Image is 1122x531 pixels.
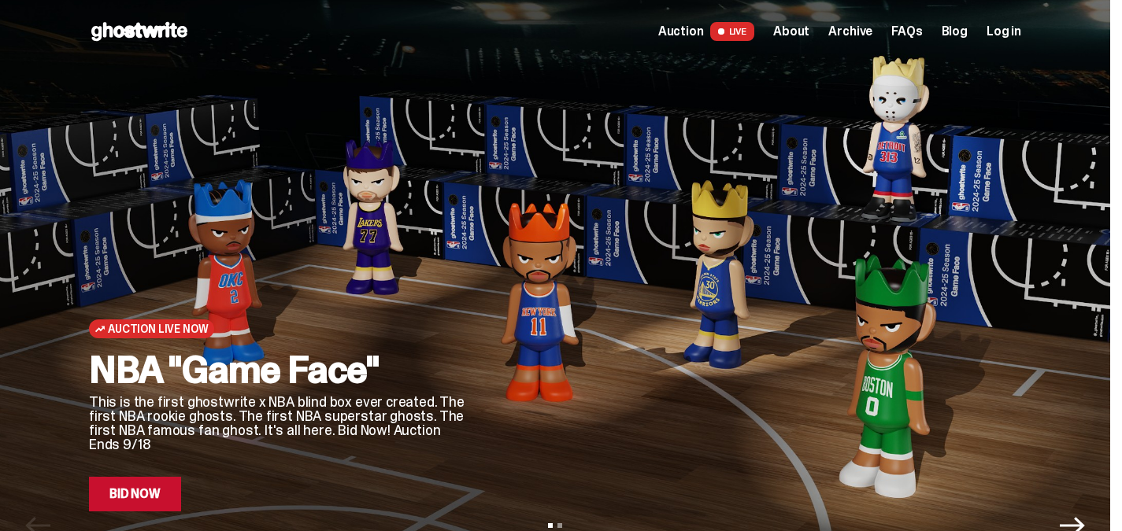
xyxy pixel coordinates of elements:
span: Auction [658,25,704,38]
a: Auction LIVE [658,22,754,41]
span: LIVE [710,22,755,41]
button: View slide 1 [548,523,553,528]
a: Log in [987,25,1021,38]
a: About [773,25,809,38]
a: Archive [828,25,872,38]
a: Blog [942,25,968,38]
h2: NBA "Game Face" [89,351,467,389]
button: View slide 2 [557,523,562,528]
a: FAQs [891,25,922,38]
a: Bid Now [89,477,181,511]
span: Auction Live Now [108,323,208,335]
p: This is the first ghostwrite x NBA blind box ever created. The first NBA rookie ghosts. The first... [89,395,467,452]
